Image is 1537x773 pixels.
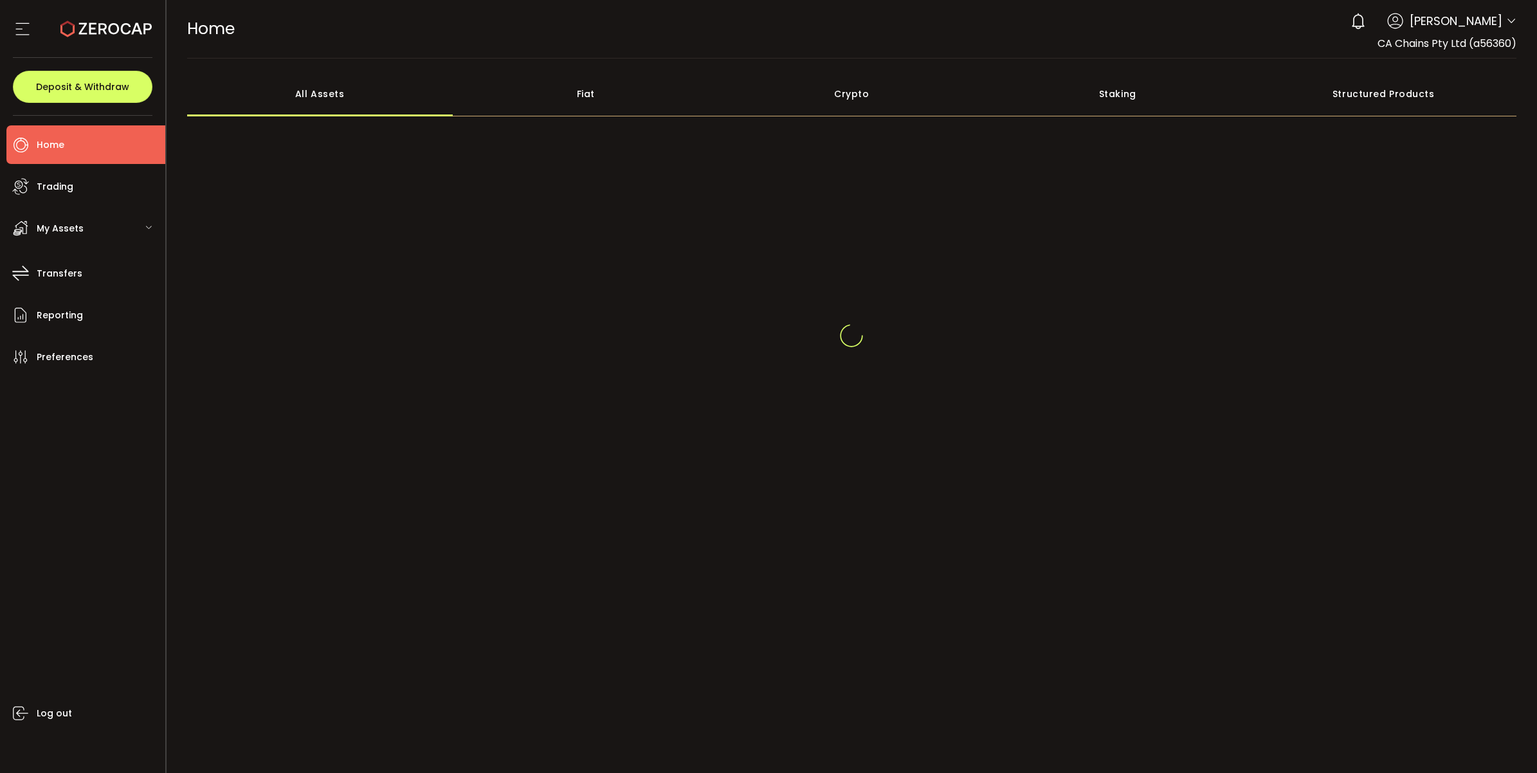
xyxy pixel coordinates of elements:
[719,71,985,116] div: Crypto
[1251,71,1517,116] div: Structured Products
[37,219,84,238] span: My Assets
[985,71,1251,116] div: Staking
[37,348,93,367] span: Preferences
[37,306,83,325] span: Reporting
[13,71,152,103] button: Deposit & Withdraw
[36,82,129,91] span: Deposit & Withdraw
[453,71,719,116] div: Fiat
[37,704,72,723] span: Log out
[187,17,235,40] span: Home
[37,136,64,154] span: Home
[37,177,73,196] span: Trading
[1410,12,1502,30] span: [PERSON_NAME]
[37,264,82,283] span: Transfers
[1378,36,1516,51] span: CA Chains Pty Ltd (a56360)
[187,71,453,116] div: All Assets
